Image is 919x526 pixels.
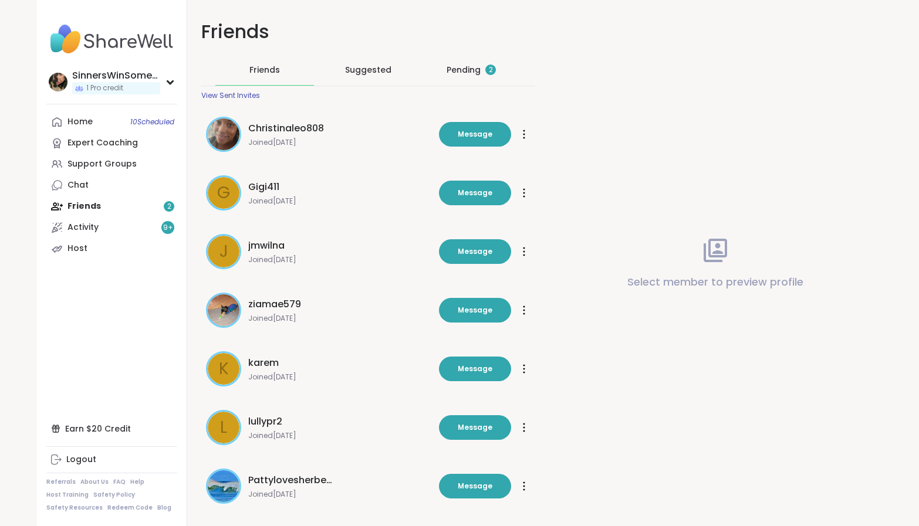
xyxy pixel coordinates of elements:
a: Safety Policy [93,491,135,499]
span: Joined [DATE] [248,431,432,440]
span: Joined [DATE] [248,372,432,382]
span: Message [458,364,492,374]
a: Support Groups [46,154,177,175]
span: Christinaleo808 [248,121,324,135]
button: Message [439,122,511,147]
img: Christinaleo808 [208,118,239,150]
span: Gigi411 [248,180,279,194]
span: Message [458,188,492,198]
a: Blog [157,504,171,512]
span: Friends [249,64,280,76]
h1: Friends [201,19,535,45]
span: lullypr2 [248,415,282,429]
span: Message [458,246,492,257]
a: Activity9+ [46,217,177,238]
div: Expert Coaching [67,137,138,149]
button: Message [439,239,511,264]
button: Message [439,357,511,381]
a: Redeem Code [107,504,153,512]
button: Message [439,181,511,205]
div: Pending [447,64,496,76]
div: Home [67,116,93,128]
span: Message [458,305,492,315]
a: Logout [46,449,177,470]
span: Joined [DATE] [248,314,432,323]
div: Activity [67,222,99,233]
a: Host Training [46,491,89,499]
img: ziamae579 [208,294,239,326]
span: 10 Scheduled [130,117,174,127]
a: Chat [46,175,177,196]
span: Joined [DATE] [248,255,432,264]
img: ShareWell Nav Logo [46,19,177,60]
a: Home10Scheduled [46,111,177,133]
span: G [217,181,230,205]
span: Joined [DATE] [248,490,432,499]
span: Joined [DATE] [248,196,432,206]
button: Message [439,474,511,498]
p: Select member to preview profile [627,274,803,290]
a: Help [130,478,144,486]
img: SinnersWinSometimes [49,73,67,91]
div: Logout [66,454,96,466]
span: ziamae579 [248,297,301,311]
a: Safety Resources [46,504,103,512]
a: Expert Coaching [46,133,177,154]
span: Joined [DATE] [248,138,432,147]
a: FAQ [113,478,126,486]
span: 2 [489,65,493,75]
span: jmwilna [248,239,285,253]
span: Message [458,422,492,433]
span: Message [458,129,492,140]
span: k [219,357,229,381]
span: Message [458,481,492,491]
button: Message [439,415,511,440]
span: l [220,415,227,440]
div: Chat [67,179,89,191]
span: Pattylovesherbeach [248,473,336,487]
div: SinnersWinSometimes [72,69,160,82]
a: About Us [80,478,109,486]
span: Suggested [345,64,391,76]
span: 9 + [163,223,173,233]
div: Earn $20 Credit [46,418,177,439]
button: Message [439,298,511,323]
div: Host [67,243,87,254]
a: Host [46,238,177,259]
img: Pattylovesherbeach [208,470,239,502]
div: Support Groups [67,158,137,170]
span: karem [248,356,279,370]
span: j [219,239,228,264]
a: Referrals [46,478,76,486]
div: View Sent Invites [201,91,260,100]
span: 1 Pro credit [86,83,123,93]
